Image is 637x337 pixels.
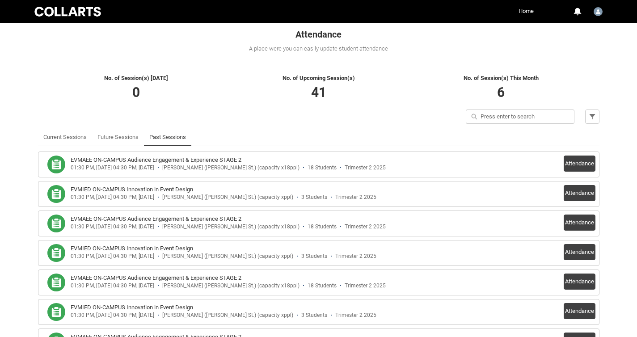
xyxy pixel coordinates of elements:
div: 01:30 PM, [DATE] 04:30 PM, [DATE] [71,253,154,260]
div: [PERSON_NAME] ([PERSON_NAME] St.) (capacity x18ppl) [162,164,300,171]
div: 01:30 PM, [DATE] 04:30 PM, [DATE] [71,312,154,319]
div: 01:30 PM, [DATE] 04:30 PM, [DATE] [71,282,154,289]
button: User Profile Jarrad.Thessman [591,4,605,18]
li: Past Sessions [144,128,191,146]
button: Attendance [564,303,595,319]
li: Current Sessions [38,128,92,146]
button: Attendance [564,244,595,260]
div: Trimester 2 2025 [335,253,376,260]
div: [PERSON_NAME] ([PERSON_NAME] St.) (capacity x18ppl) [162,223,300,230]
span: 41 [311,84,326,100]
h3: EVMIED ON-CAMPUS Innovation in Event Design [71,303,193,312]
div: Trimester 2 2025 [335,194,376,201]
span: No. of Upcoming Session(s) [283,75,355,81]
span: 0 [132,84,140,100]
button: Attendance [564,185,595,201]
div: [PERSON_NAME] ([PERSON_NAME] St.) (capacity xppl) [162,253,293,260]
div: 3 Students [301,253,327,260]
span: No. of Session(s) This Month [464,75,539,81]
h3: EVMAEE ON-CAMPUS Audience Engagement & Experience STAGE 2 [71,156,241,164]
div: A place were you can easily update student attendance [38,44,599,53]
button: Attendance [564,274,595,290]
h3: EVMAEE ON-CAMPUS Audience Engagement & Experience STAGE 2 [71,274,241,282]
div: 18 Students [308,164,337,171]
div: 01:30 PM, [DATE] 04:30 PM, [DATE] [71,194,154,201]
a: Home [516,4,536,18]
span: No. of Session(s) [DATE] [104,75,168,81]
h3: EVMAEE ON-CAMPUS Audience Engagement & Experience STAGE 2 [71,215,241,223]
span: 6 [497,84,505,100]
div: 3 Students [301,194,327,201]
li: Future Sessions [92,128,144,146]
div: [PERSON_NAME] ([PERSON_NAME] St.) (capacity x18ppl) [162,282,300,289]
div: 18 Students [308,223,337,230]
div: 01:30 PM, [DATE] 04:30 PM, [DATE] [71,164,154,171]
h3: EVMIED ON-CAMPUS Innovation in Event Design [71,244,193,253]
h3: EVMIED ON-CAMPUS Innovation in Event Design [71,185,193,194]
div: Trimester 2 2025 [345,164,386,171]
div: Trimester 2 2025 [335,312,376,319]
a: Past Sessions [149,128,186,146]
button: Filter [585,110,599,124]
div: 01:30 PM, [DATE] 04:30 PM, [DATE] [71,223,154,230]
input: Press enter to search [466,110,574,124]
img: Jarrad.Thessman [594,7,603,16]
div: Trimester 2 2025 [345,282,386,289]
div: [PERSON_NAME] ([PERSON_NAME] St.) (capacity xppl) [162,194,293,201]
a: Future Sessions [97,128,139,146]
div: [PERSON_NAME] ([PERSON_NAME] St.) (capacity xppl) [162,312,293,319]
a: Current Sessions [43,128,87,146]
div: Trimester 2 2025 [345,223,386,230]
button: Attendance [564,215,595,231]
div: 3 Students [301,312,327,319]
span: Attendance [295,29,342,40]
div: 18 Students [308,282,337,289]
button: Attendance [564,156,595,172]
